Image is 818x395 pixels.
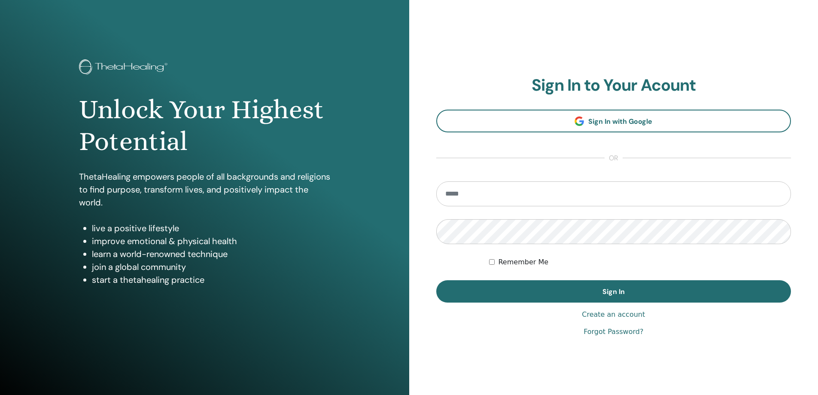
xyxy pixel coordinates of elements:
a: Create an account [582,309,645,320]
span: or [605,153,623,163]
h2: Sign In to Your Acount [436,76,791,95]
button: Sign In [436,280,791,303]
li: improve emotional & physical health [92,235,330,248]
li: learn a world-renowned technique [92,248,330,260]
h1: Unlock Your Highest Potential [79,94,330,158]
div: Keep me authenticated indefinitely or until I manually logout [489,257,791,267]
li: live a positive lifestyle [92,222,330,235]
a: Forgot Password? [584,327,643,337]
p: ThetaHealing empowers people of all backgrounds and religions to find purpose, transform lives, a... [79,170,330,209]
span: Sign In [602,287,625,296]
a: Sign In with Google [436,110,791,132]
span: Sign In with Google [588,117,652,126]
li: start a thetahealing practice [92,273,330,286]
li: join a global community [92,260,330,273]
label: Remember Me [498,257,548,267]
